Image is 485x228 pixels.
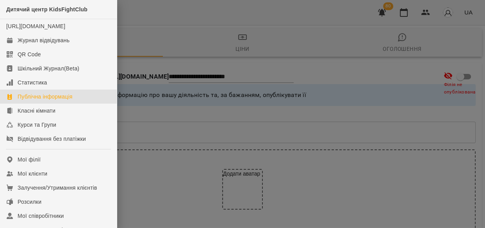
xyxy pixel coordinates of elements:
div: Шкільний Журнал(Beta) [18,65,79,72]
div: Журнал відвідувань [18,36,70,44]
div: Статистика [18,79,47,86]
div: QR Code [18,50,41,58]
div: Розсилки [18,198,41,206]
span: Дитячий центр KidsFightClub [6,6,87,13]
div: Мої співробітники [18,212,64,220]
div: Курси та Групи [18,121,56,129]
div: Мої філії [18,156,41,163]
div: Публічна інформація [18,93,72,101]
div: Залучення/Утримання клієнтів [18,184,97,192]
div: Відвідування без платіжки [18,135,86,143]
a: [URL][DOMAIN_NAME] [6,23,65,29]
div: Класні кімнати [18,107,55,115]
div: Мої клієнти [18,170,47,178]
